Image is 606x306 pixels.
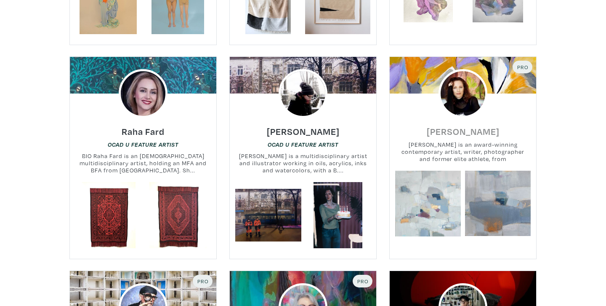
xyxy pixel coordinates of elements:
[108,141,178,148] em: OCAD U Feature Artist
[268,140,338,148] a: OCAD U Feature Artist
[70,152,216,174] small: BIO Raha Fard is an [DEMOGRAPHIC_DATA] multidisciplinary artist, holding an MFA and BFA from [GEO...
[268,141,338,148] em: OCAD U Feature Artist
[427,126,500,137] h6: [PERSON_NAME]
[119,69,167,118] img: phpThumb.php
[122,126,165,137] h6: Raha Fard
[230,152,376,174] small: [PERSON_NAME] is a multidisciplinary artist and illustrator working in oils, acrylics, inks and w...
[267,126,340,137] h6: [PERSON_NAME]
[390,141,536,163] small: [PERSON_NAME] is an award-winning contemporary artist, writer, photographer and former elite athl...
[427,123,500,133] a: [PERSON_NAME]
[267,123,340,133] a: [PERSON_NAME]
[516,64,529,70] span: Pro
[122,123,165,133] a: Raha Fard
[356,278,369,285] span: Pro
[439,69,487,118] img: phpThumb.php
[197,278,209,285] span: Pro
[279,69,327,118] img: phpThumb.php
[108,140,178,148] a: OCAD U Feature Artist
